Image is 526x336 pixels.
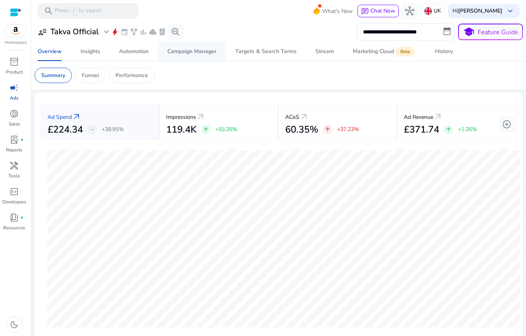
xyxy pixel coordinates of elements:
[48,113,72,121] p: Ad Spend
[361,7,369,15] span: chat
[435,49,453,54] div: History
[424,7,432,15] img: uk.svg
[166,124,196,135] h2: 119.4K
[404,124,439,135] h2: £371.74
[9,135,19,144] span: lab_profile
[478,28,518,37] p: Feature Guide
[9,161,19,170] span: handyman
[158,28,166,36] span: lab_profile
[396,47,414,56] span: Beta
[215,127,237,132] p: +55.26%
[6,146,22,153] p: Reports
[5,40,27,46] p: Marketplace
[10,94,18,102] p: Ads
[48,124,83,135] h2: £224.34
[299,112,309,122] a: arrow_outward
[9,57,19,66] span: inventory_2
[130,28,138,36] span: family_history
[82,71,99,79] p: Funnel
[115,71,148,79] p: Performance
[405,6,414,16] span: hub
[402,3,418,19] button: hub
[458,127,477,132] p: +1.26%
[463,26,475,38] span: school
[3,224,25,231] p: Resources
[139,28,147,36] span: bar_chart
[50,27,99,37] h3: Takva Official
[2,198,26,205] p: Developers
[5,25,26,37] img: amazon.svg
[38,49,62,54] div: Overview
[322,4,353,18] span: What's New
[121,28,128,36] span: event
[9,120,20,127] p: Sales
[9,83,19,92] span: campaign
[168,24,183,40] button: search_insights
[41,71,65,79] p: Summary
[102,27,111,37] span: expand_more
[149,28,157,36] span: cloud
[337,127,359,132] p: +37.23%
[353,48,416,55] div: Marketing Cloud
[9,320,19,329] span: dark_mode
[285,113,299,121] p: ACoS
[72,112,81,122] a: arrow_outward
[44,6,53,16] span: search
[91,125,94,134] span: -
[203,126,209,133] span: arrow_upward
[167,49,216,54] div: Campaign Manager
[324,126,331,133] span: arrow_upward
[166,113,196,121] p: Impressions
[458,7,502,15] b: [PERSON_NAME]
[9,109,19,118] span: donut_small
[285,124,318,135] h2: 60.35%
[434,4,441,18] p: UK
[9,213,19,222] span: book_4
[9,187,19,196] span: code_blocks
[357,5,399,17] button: chatChat Now
[445,126,452,133] span: arrow_upward
[20,138,24,141] span: fiber_manual_record
[6,68,23,76] p: Product
[499,116,515,132] button: add_circle
[502,120,511,129] span: add_circle
[111,28,119,36] span: bolt
[55,7,101,15] p: Press to search
[20,216,24,219] span: fiber_manual_record
[70,7,77,15] span: /
[119,49,148,54] div: Automation
[102,127,124,132] p: +38.95%
[458,24,523,40] button: schoolFeature Guide
[171,27,180,37] span: search_insights
[404,113,433,121] p: Ad Revenue
[433,112,443,122] a: arrow_outward
[8,172,20,179] p: Tools
[506,6,515,16] span: keyboard_arrow_down
[315,49,334,54] div: Stream
[453,8,502,14] p: Hi
[196,112,205,122] a: arrow_outward
[370,7,395,15] span: Chat Now
[38,27,47,37] span: user_attributes
[235,49,297,54] div: Targets & Search Terms
[81,49,100,54] div: Insights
